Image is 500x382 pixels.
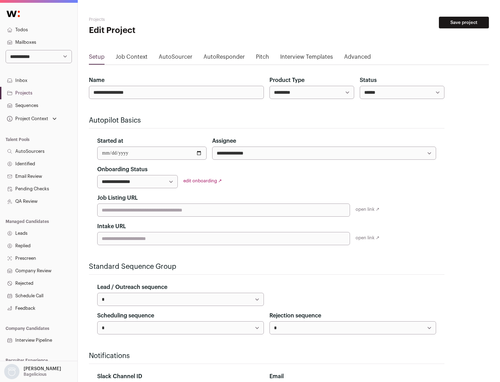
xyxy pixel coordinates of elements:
[97,165,148,174] label: Onboarding Status
[3,7,24,21] img: Wellfound
[89,262,444,272] h2: Standard Sequence Group
[212,137,236,145] label: Assignee
[344,53,371,64] a: Advanced
[89,25,222,36] h1: Edit Project
[280,53,333,64] a: Interview Templates
[97,312,154,320] label: Scheduling sequence
[97,194,138,202] label: Job Listing URL
[89,116,444,125] h2: Autopilot Basics
[439,17,489,28] button: Save project
[89,351,444,361] h2: Notifications
[97,222,126,231] label: Intake URL
[97,372,142,381] label: Slack Channel ID
[6,114,58,124] button: Open dropdown
[269,372,436,381] div: Email
[97,283,167,291] label: Lead / Outreach sequence
[183,178,222,183] a: edit onboarding ↗
[269,312,321,320] label: Rejection sequence
[89,76,105,84] label: Name
[203,53,245,64] a: AutoResponder
[159,53,192,64] a: AutoSourcer
[24,372,47,377] p: Bagelicious
[24,366,61,372] p: [PERSON_NAME]
[269,76,305,84] label: Product Type
[116,53,148,64] a: Job Context
[256,53,269,64] a: Pitch
[360,76,377,84] label: Status
[89,17,222,22] h2: Projects
[4,364,19,379] img: nopic.png
[89,53,105,64] a: Setup
[6,116,48,122] div: Project Context
[3,364,62,379] button: Open dropdown
[97,137,123,145] label: Started at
